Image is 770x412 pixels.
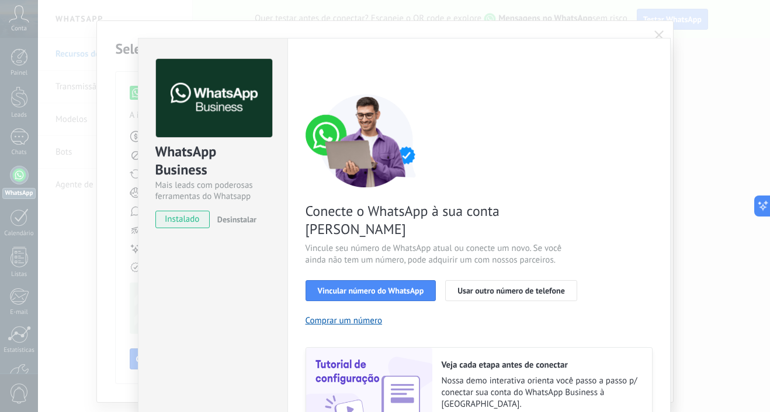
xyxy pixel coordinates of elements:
button: Vincular número do WhatsApp [306,280,436,301]
span: Conecte o WhatsApp à sua conta [PERSON_NAME] [306,202,584,238]
img: logo_main.png [156,59,272,138]
button: Usar outro número de telefone [445,280,577,301]
button: Comprar um número [306,315,383,326]
h2: Veja cada etapa antes de conectar [442,359,640,371]
span: Nossa demo interativa orienta você passo a passo p/ conectar sua conta do WhatsApp Business à [GE... [442,375,640,410]
div: Mais leads com poderosas ferramentas do Whatsapp [155,180,270,202]
div: WhatsApp Business [155,142,270,180]
span: Vincular número do WhatsApp [318,287,424,295]
button: Desinstalar [213,211,256,228]
span: Usar outro número de telefone [457,287,565,295]
img: connect number [306,94,428,187]
span: Vincule seu número de WhatsApp atual ou conecte um novo. Se você ainda não tem um número, pode ad... [306,243,584,266]
span: instalado [156,211,209,228]
span: Desinstalar [217,214,256,225]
